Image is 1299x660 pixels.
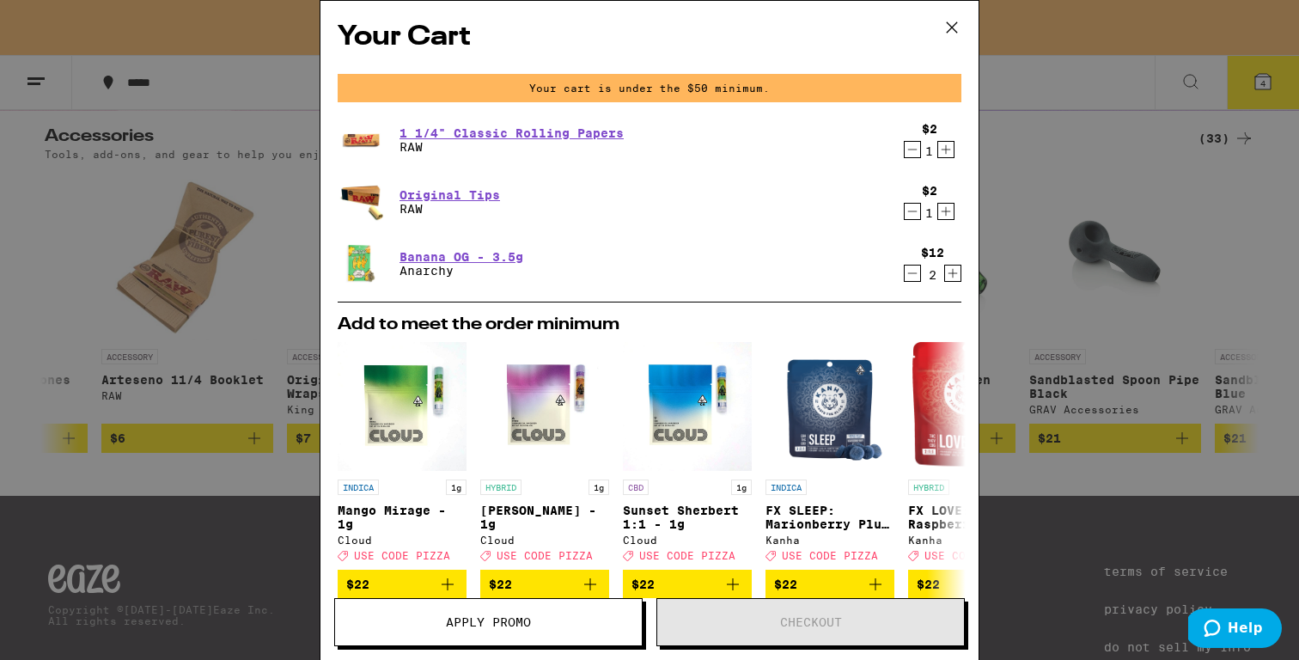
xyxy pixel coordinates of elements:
a: Banana OG - 3.5g [399,250,523,264]
div: Your cart is under the $50 minimum. [338,74,961,102]
img: Kanha - FX LOVE: Raspberry Rose 2:1:1 Gummies [912,342,1033,471]
button: Add to bag [338,570,467,599]
div: 1 [922,206,937,220]
span: $22 [346,577,369,591]
span: $22 [774,577,797,591]
p: INDICA [765,480,807,495]
div: Cloud [338,535,467,546]
button: Increment [944,265,961,282]
span: USE CODE PIZZA [639,550,735,561]
span: USE CODE PIZZA [782,550,878,561]
span: $22 [489,577,512,591]
img: Cloud - Runtz - 1g [480,342,609,471]
img: Cloud - Mango Mirage - 1g [338,342,467,471]
span: USE CODE PIZZA [497,550,593,561]
div: Kanha [765,535,894,546]
div: $2 [922,122,937,136]
span: Apply Promo [446,616,531,628]
p: RAW [399,140,624,154]
h2: Your Cart [338,18,961,57]
p: HYBRID [908,480,949,495]
a: Open page for Mango Mirage - 1g from Cloud [338,342,467,570]
button: Add to bag [908,570,1037,599]
a: Original Tips [399,188,500,202]
img: Cloud - Sunset Sherbert 1:1 - 1g [623,342,752,471]
button: Add to bag [480,570,609,599]
img: Anarchy - Banana OG - 3.5g [338,240,386,288]
p: FX SLEEP: Marionberry Plum 3:2:1 Gummies [765,504,894,531]
a: Open page for Runtz - 1g from Cloud [480,342,609,570]
div: Kanha [908,535,1037,546]
button: Add to bag [623,570,752,599]
a: Open page for FX LOVE: Raspberry Rose 2:1:1 Gummies from Kanha [908,342,1037,570]
div: 1 [922,144,937,158]
button: Add to bag [765,570,894,599]
span: USE CODE PIZZA [924,550,1021,561]
p: 1g [446,480,467,495]
img: RAW - 1 1/4" Classic Rolling Papers [338,116,386,164]
p: Mango Mirage - 1g [338,504,467,531]
div: $12 [921,246,944,260]
p: 1g [731,480,752,495]
span: $22 [631,577,655,591]
iframe: Opens a widget where you can find more information [1188,608,1282,651]
p: CBD [623,480,649,495]
button: Checkout [656,598,965,646]
a: Open page for FX SLEEP: Marionberry Plum 3:2:1 Gummies from Kanha [765,342,894,570]
button: Decrement [904,141,921,158]
h2: Add to meet the order minimum [338,316,961,333]
p: Anarchy [399,264,523,278]
p: Sunset Sherbert 1:1 - 1g [623,504,752,531]
p: 1g [589,480,609,495]
button: Increment [937,203,954,220]
div: $2 [922,184,937,198]
div: 2 [921,268,944,282]
button: Decrement [904,265,921,282]
span: USE CODE PIZZA [354,550,450,561]
p: [PERSON_NAME] - 1g [480,504,609,531]
button: Decrement [904,203,921,220]
button: Apply Promo [334,598,643,646]
a: Open page for Sunset Sherbert 1:1 - 1g from Cloud [623,342,752,570]
a: 1 1/4" Classic Rolling Papers [399,126,624,140]
span: Checkout [780,616,842,628]
span: $22 [917,577,940,591]
div: Cloud [480,535,609,546]
img: Kanha - FX SLEEP: Marionberry Plum 3:2:1 Gummies [777,342,884,471]
p: FX LOVE: Raspberry Rose 2:1:1 Gummies [908,504,1037,531]
p: HYBRID [480,480,521,495]
button: Increment [937,141,954,158]
p: RAW [399,202,500,216]
div: Cloud [623,535,752,546]
img: RAW - Original Tips [338,178,386,226]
